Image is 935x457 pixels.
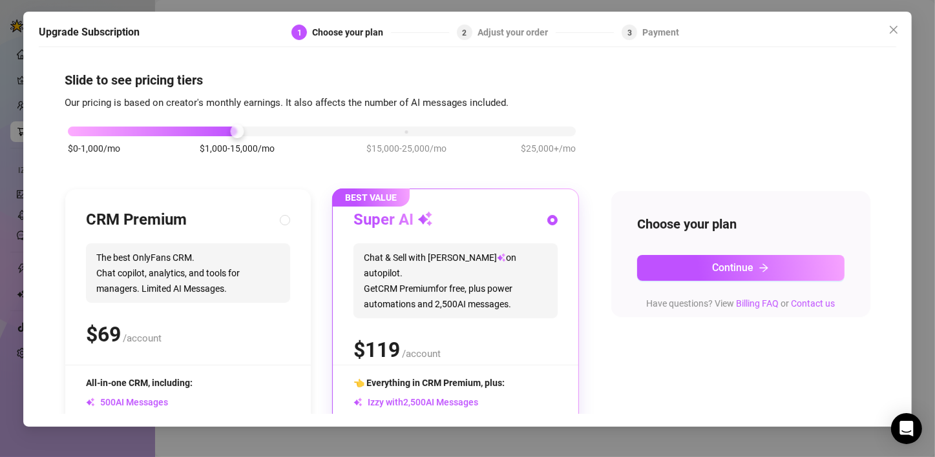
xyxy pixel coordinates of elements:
[123,332,162,344] span: /account
[353,338,400,362] span: $
[712,261,753,274] span: Continue
[68,141,120,156] span: $0-1,000/mo
[353,378,505,388] span: 👈 Everything in CRM Premium, plus:
[627,28,632,37] span: 3
[366,141,446,156] span: $15,000-25,000/mo
[86,210,187,230] h3: CRM Premium
[462,28,467,37] span: 2
[759,262,769,272] span: arrow-right
[883,25,904,35] span: Close
[86,397,168,407] span: AI Messages
[65,96,509,108] span: Our pricing is based on creator's monthly earnings. It also affects the number of AI messages inc...
[478,25,556,40] div: Adjust your order
[353,397,478,407] span: Izzy with AI Messages
[39,25,140,40] h5: Upgrade Subscription
[86,378,193,388] span: All-in-one CRM, including:
[521,141,576,156] span: $25,000+/mo
[891,413,922,444] div: Open Intercom Messenger
[637,254,845,280] button: Continuearrow-right
[86,243,290,303] span: The best OnlyFans CRM. Chat copilot, analytics, and tools for managers. Limited AI Messages.
[86,322,121,347] span: $
[791,298,835,308] a: Contact us
[332,188,410,207] span: BEST VALUE
[883,19,904,40] button: Close
[353,210,433,230] h3: Super AI
[65,70,870,88] h4: Slide to see pricing tiers
[402,348,441,360] span: /account
[353,243,558,318] span: Chat & Sell with [PERSON_NAME] on autopilot. Get CRM Premium for free, plus power automations and...
[642,25,679,40] div: Payment
[646,298,835,308] span: Have questions? View or
[312,25,391,40] div: Choose your plan
[297,28,302,37] span: 1
[637,214,845,232] h4: Choose your plan
[888,25,899,35] span: close
[736,298,779,308] a: Billing FAQ
[200,141,275,156] span: $1,000-15,000/mo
